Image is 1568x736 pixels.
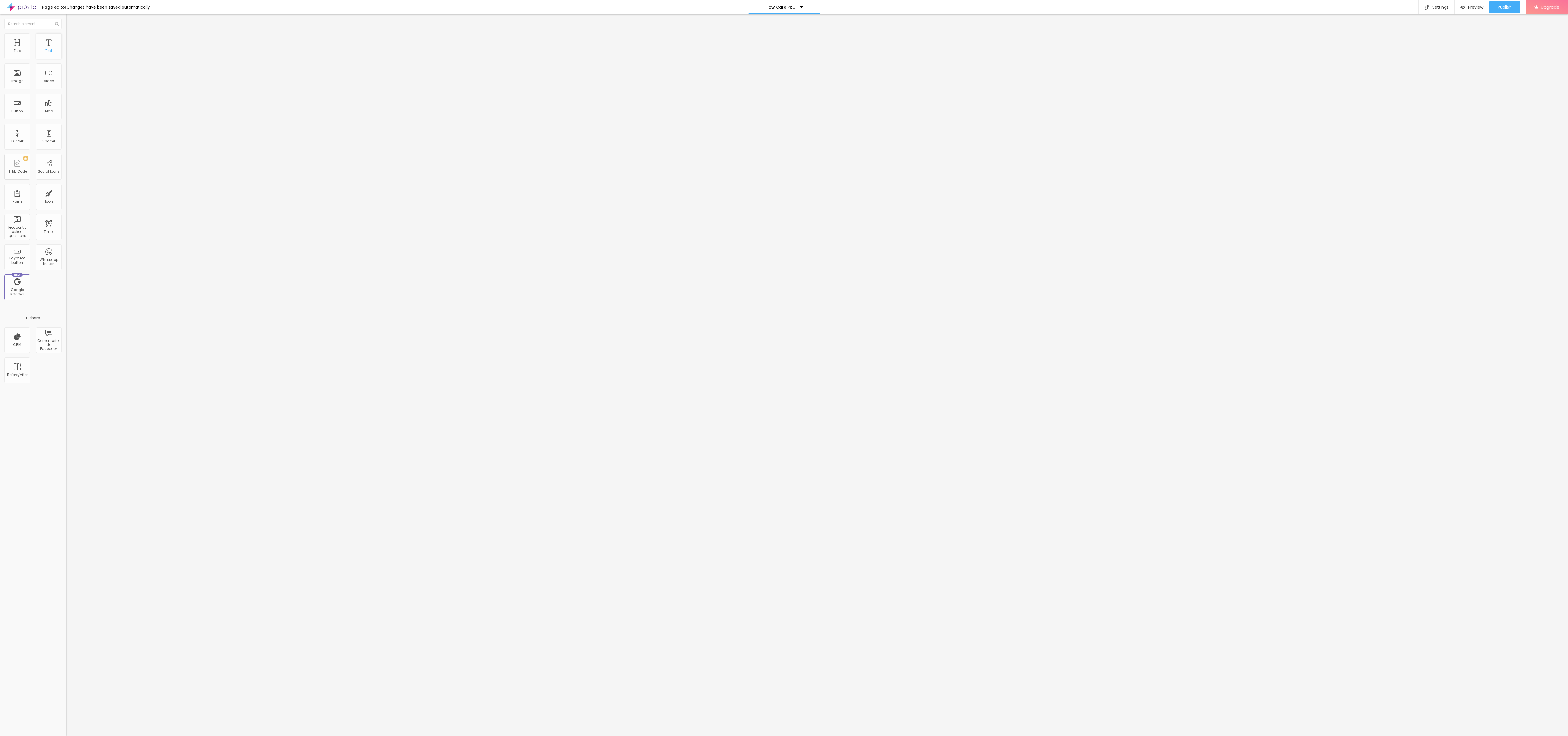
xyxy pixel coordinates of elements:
div: Payment button [6,256,28,265]
div: Button [11,109,23,113]
span: Upgrade [1541,5,1559,9]
div: Google Reviews [6,288,28,296]
img: view-1.svg [1460,5,1465,10]
div: Text [45,49,52,53]
span: Preview [1468,5,1483,9]
div: Divider [11,139,23,143]
div: Changes have been saved automatically [67,5,150,9]
img: Icone [1425,5,1429,10]
iframe: Editor [66,14,1568,736]
div: CRM [13,343,21,347]
span: Publish [1498,5,1511,9]
p: Flow Care PRO [765,5,796,9]
div: New [12,273,23,277]
img: Icone [55,22,59,26]
div: Social Icons [38,169,60,173]
div: Video [44,79,54,83]
div: Frequently asked questions [6,226,28,238]
div: Whatsapp button [37,258,60,266]
div: Timer [44,230,54,234]
div: Map [45,109,53,113]
div: Before/After [7,373,28,377]
div: HTML Code [8,169,27,173]
div: Page editor [39,5,67,9]
button: Publish [1489,1,1520,13]
div: Spacer [42,139,55,143]
div: Comentarios do Facebook [37,339,60,351]
div: Form [13,200,22,204]
div: Icon [45,200,53,204]
div: Title [14,49,21,53]
input: Search element [4,19,62,29]
button: Preview [1455,1,1489,13]
div: Image [11,79,23,83]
